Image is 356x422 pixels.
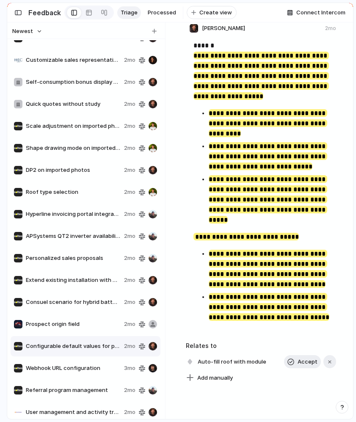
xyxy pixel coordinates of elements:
span: Processed [148,8,176,17]
span: 2mo [124,188,135,196]
span: 2mo [124,166,135,174]
span: 2mo [124,320,135,328]
span: APSystems QT2 inverter availability [26,232,121,240]
span: Extend existing installation with additional panels and batteries [26,276,121,284]
span: Scale adjustment on imported photos [26,122,121,130]
span: Referral program management [26,386,121,394]
span: Auto-fill roof with module [195,356,269,368]
span: 2mo [124,122,135,130]
span: 2mo [124,210,135,218]
span: Connect Intercom [296,8,345,17]
span: 3mo [124,364,135,372]
span: Personalized sales proposals [26,254,121,262]
span: 2mo [124,78,135,86]
span: Create view [199,8,232,17]
span: 2mo [124,342,135,350]
span: 2mo [124,144,135,152]
span: 2mo [124,276,135,284]
button: Newest [11,26,44,37]
span: Prospect origin field [26,320,121,328]
span: 2mo [124,386,135,394]
span: Newest [12,27,33,36]
span: 2mo [124,254,135,262]
span: Consuel scenario for hybrid battery+micro installations [26,298,121,306]
h3: Relates to [186,341,336,350]
span: User management and activity tracking [26,408,121,416]
h2: Feedback [28,8,61,18]
span: 2mo [124,408,135,416]
span: DP2 on imported photos [26,166,121,174]
span: Add manually [197,374,233,382]
span: 2mo [124,298,135,306]
span: Self-consumption bonus display on quotes [26,78,121,86]
span: Accept [298,358,317,366]
a: Triage [117,6,141,19]
span: Triage [121,8,138,17]
span: 2mo [124,232,135,240]
span: Customizable sales representative name in proposals [26,56,121,64]
span: Roof type selection [26,188,121,196]
span: [PERSON_NAME] [202,24,245,33]
span: Shape drawing mode on imported photos [26,144,121,152]
span: Default 3D mode [26,34,121,42]
span: 2mo [124,34,135,42]
span: Configurable default values for project parameters [26,342,121,350]
button: Add manually [183,372,236,384]
span: 2mo [124,56,135,64]
button: Create view [187,6,237,19]
button: Connect Intercom [284,6,349,19]
span: Hyperline invoicing portal integration [26,210,121,218]
span: Quick quotes without study [26,100,121,108]
span: 2mo [124,100,135,108]
a: Processed [144,6,179,19]
button: Accept [284,355,321,369]
div: 2mo [325,25,336,32]
span: Webhook URL configuration [26,364,121,372]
